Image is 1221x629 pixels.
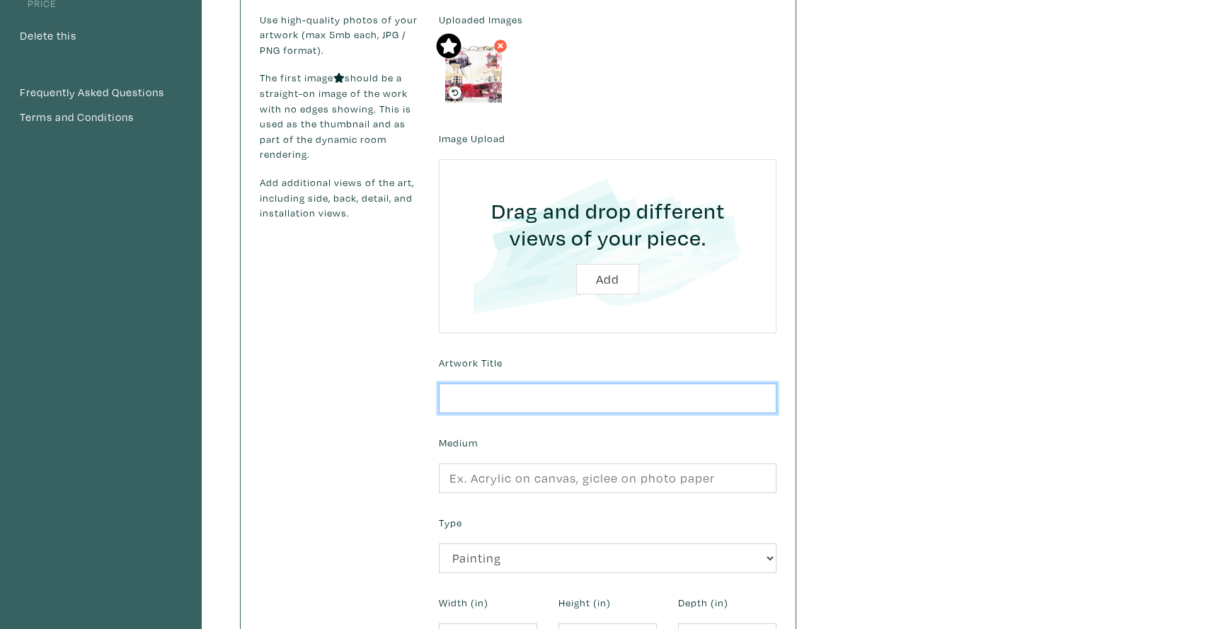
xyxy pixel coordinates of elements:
label: Artwork Title [439,355,503,371]
label: Type [439,515,462,531]
label: Medium [439,435,478,451]
a: Terms and Conditions [19,108,183,127]
label: Uploaded Images [439,12,776,28]
img: phpThumb.php [445,46,502,103]
p: Add additional views of the art, including side, back, detail, and installation views. [260,175,418,221]
p: Use high-quality photos of your artwork (max 5mb each, JPG / PNG format). [260,12,418,58]
a: Frequently Asked Questions [19,83,183,102]
p: The first image should be a straight-on image of the work with no edges showing. This is used as ... [260,70,418,162]
input: Ex. Acrylic on canvas, giclee on photo paper [439,463,776,494]
label: Height (in) [558,595,611,611]
label: Depth (in) [678,595,728,611]
label: Width (in) [439,595,488,611]
button: Delete this [19,27,77,45]
label: Image Upload [439,131,505,146]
